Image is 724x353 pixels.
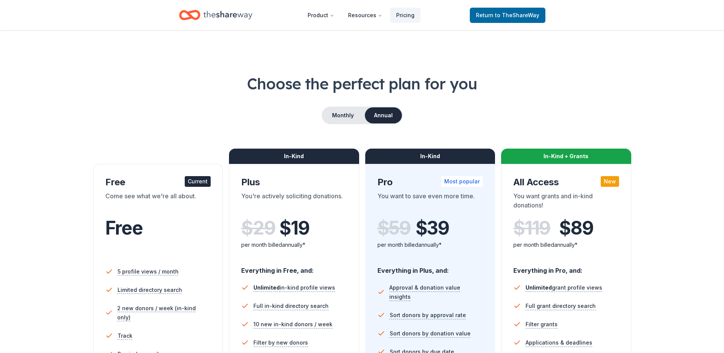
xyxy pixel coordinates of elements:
button: Annual [365,107,402,123]
h1: Choose the perfect plan for you [31,73,693,94]
span: Track [118,331,132,340]
nav: Main [302,6,421,24]
button: Resources [342,8,389,23]
div: You're actively soliciting donations. [241,191,347,213]
div: Most popular [441,176,483,187]
div: per month billed annually* [241,240,347,249]
span: Unlimited [253,284,280,291]
span: Sort donors by approval rate [390,311,466,320]
a: Home [179,6,252,24]
div: Everything in Free, and: [241,259,347,275]
span: Full grant directory search [526,301,596,311]
span: Filter by new donors [253,338,308,347]
a: Returnto TheShareWay [470,8,545,23]
span: 2 new donors / week (in-kind only) [117,304,211,322]
div: Plus [241,176,347,188]
div: per month billed annually* [513,240,619,249]
span: Unlimited [526,284,552,291]
button: Product [302,8,340,23]
a: Pricing [390,8,421,23]
div: Everything in Pro, and: [513,259,619,275]
span: $ 89 [559,217,593,239]
span: Return [476,11,539,20]
div: In-Kind + Grants [501,149,631,164]
div: per month billed annually* [377,240,483,249]
button: Monthly [322,107,363,123]
span: $ 39 [416,217,449,239]
div: Current [185,176,211,187]
div: All Access [513,176,619,188]
span: Limited directory search [118,285,182,295]
div: New [601,176,619,187]
span: Free [105,217,143,239]
div: Come see what we're all about. [105,191,211,213]
span: to TheShareWay [495,12,539,18]
span: 10 new in-kind donors / week [253,320,332,329]
div: You want grants and in-kind donations! [513,191,619,213]
div: Everything in Plus, and: [377,259,483,275]
span: Full in-kind directory search [253,301,329,311]
div: Free [105,176,211,188]
span: Sort donors by donation value [390,329,471,338]
span: 5 profile views / month [118,267,179,276]
span: $ 19 [279,217,309,239]
div: You want to save even more time. [377,191,483,213]
span: in-kind profile views [253,284,335,291]
div: In-Kind [229,149,359,164]
span: Applications & deadlines [526,338,592,347]
span: Approval & donation value insights [389,283,483,301]
div: Pro [377,176,483,188]
span: Filter grants [526,320,558,329]
div: In-Kind [365,149,495,164]
span: grant profile views [526,284,602,291]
